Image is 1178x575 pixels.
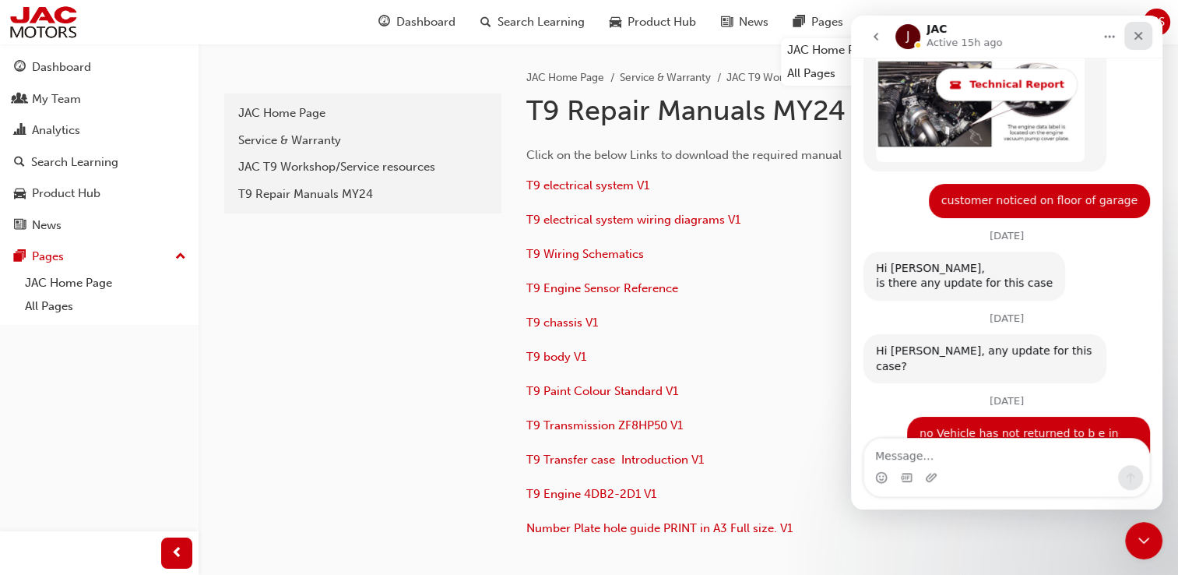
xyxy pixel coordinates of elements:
[526,453,704,467] a: T9 Transfer case Introduction V1
[526,316,598,330] a: T9 chassis V1
[851,16,1162,510] iframe: Intercom live chat
[6,179,192,208] a: Product Hub
[31,153,118,171] div: Search Learning
[230,100,495,127] a: JAC Home Page
[526,350,586,364] a: T9 body V1
[230,153,495,181] a: JAC T9 Workshop/Service resources
[726,71,901,84] a: JAC T9 Workshop/Service resources
[366,6,468,38] a: guage-iconDashboard
[32,58,91,76] div: Dashboard
[781,62,937,86] a: All Pages
[238,132,487,150] div: Service & Warranty
[6,242,192,271] button: Pages
[396,13,455,31] span: Dashboard
[709,6,781,38] a: news-iconNews
[6,116,192,145] a: Analytics
[14,187,26,201] span: car-icon
[32,217,62,235] div: News
[175,247,186,267] span: up-icon
[230,127,495,154] a: Service & Warranty
[1143,9,1170,36] button: MS
[6,53,192,82] a: Dashboard
[526,521,793,535] a: Number Plate hole guide PRINT in A3 Full size. V1
[6,85,192,114] a: My Team
[238,185,487,203] div: T9 Repair Manuals MY24
[378,12,390,32] span: guage-icon
[14,124,26,138] span: chart-icon
[526,247,644,261] a: T9 Wiring Schematics
[32,122,80,139] div: Analytics
[1125,522,1162,559] iframe: Intercom live chat
[230,181,495,208] a: T9 Repair Manuals MY24
[526,178,649,192] a: T9 electrical system V1
[628,13,696,31] span: Product Hub
[14,250,26,264] span: pages-icon
[1148,13,1165,31] span: MS
[171,544,183,563] span: prev-icon
[480,12,491,32] span: search-icon
[14,93,26,107] span: people-icon
[526,213,740,227] a: T9 electrical system wiring diagrams V1
[526,384,678,398] a: T9 Paint Colour Standard V1
[526,93,1037,128] h1: T9 Repair Manuals MY24
[610,12,621,32] span: car-icon
[811,13,843,31] span: Pages
[526,418,683,432] a: T9 Transmission ZF8HP50 V1
[14,61,26,75] span: guage-icon
[32,90,81,108] div: My Team
[526,71,604,84] a: JAC Home Page
[620,71,711,84] a: Service & Warranty
[8,5,79,40] img: jac-portal
[238,158,487,176] div: JAC T9 Workshop/Service resources
[526,281,678,295] a: T9 Engine Sensor Reference
[721,12,733,32] span: news-icon
[597,6,709,38] a: car-iconProduct Hub
[6,148,192,177] a: Search Learning
[526,487,656,501] a: T9 Engine 4DB2-2D1 V1
[238,104,487,122] div: JAC Home Page
[19,271,192,295] a: JAC Home Page
[19,295,192,319] a: All Pages
[781,6,856,38] a: pages-iconPages
[468,6,597,38] a: search-iconSearch Learning
[526,148,842,162] span: Click on the below Links to download the required manual
[32,185,100,203] div: Product Hub
[14,219,26,233] span: news-icon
